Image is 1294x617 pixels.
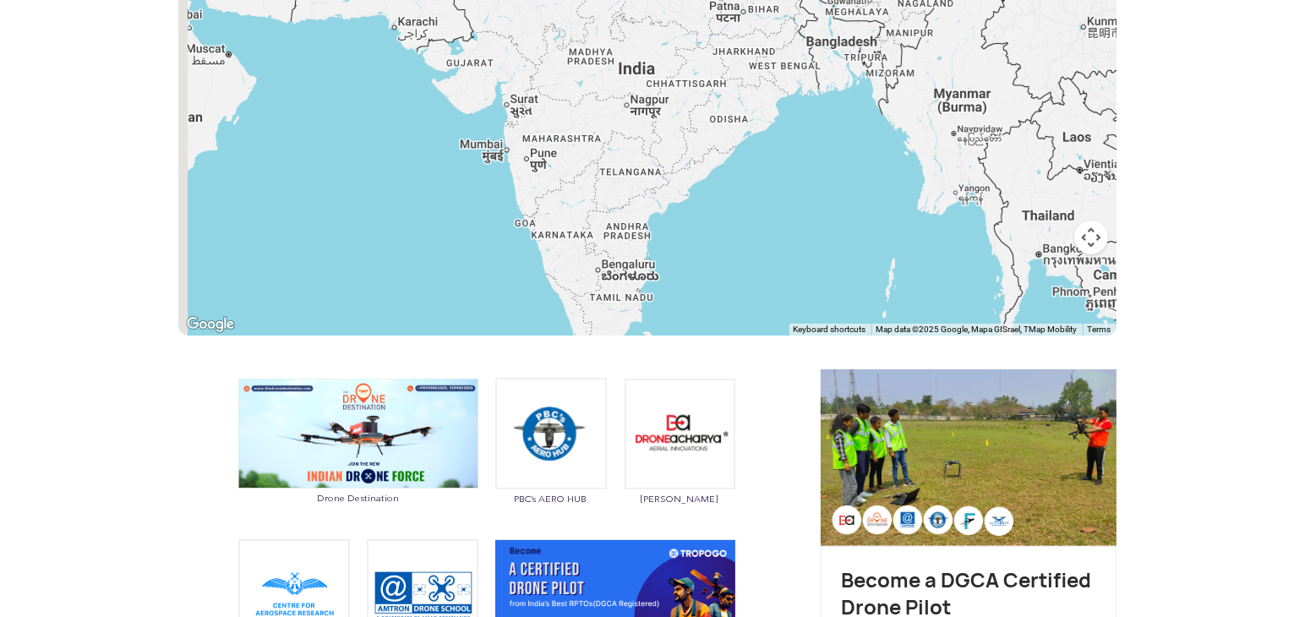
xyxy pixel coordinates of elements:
[238,425,478,503] a: Drone Destination
[624,494,735,504] span: [PERSON_NAME]
[821,369,1117,546] img: bg_sideadtraining.png
[624,379,735,489] img: ic_dronacharyaaerial.png
[876,325,1078,334] span: Map data ©2025 Google, Mapa GISrael, TMap Mobility
[495,378,607,489] img: ic_pbc.png
[238,379,478,489] img: ic_dronoedestination_double.png
[1074,221,1108,254] button: Map camera controls
[495,425,607,504] a: PBC’s AERO HUB
[1088,325,1111,334] a: Terms (opens in new tab)
[624,425,735,504] a: [PERSON_NAME]
[183,314,238,336] img: Google
[238,493,478,503] span: Drone Destination
[495,494,607,504] span: PBC’s AERO HUB
[794,324,866,336] button: Keyboard shortcuts
[183,314,238,336] a: Open this area in Google Maps (opens a new window)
